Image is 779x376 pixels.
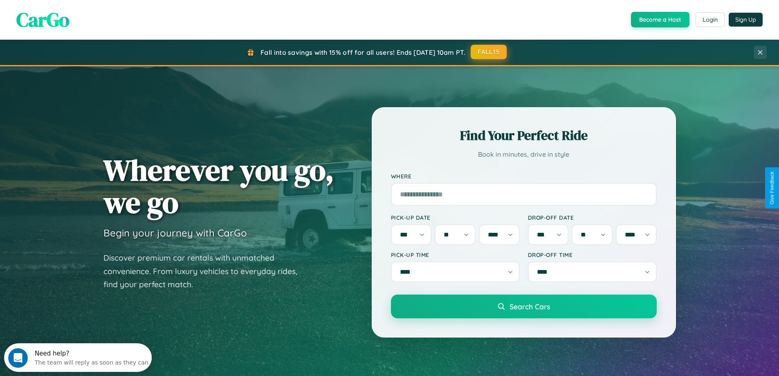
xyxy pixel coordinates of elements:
[103,154,334,218] h1: Wherever you go, we go
[260,48,465,56] span: Fall into savings with 15% off for all users! Ends [DATE] 10am PT.
[103,227,247,239] h3: Begin your journey with CarGo
[4,343,152,372] iframe: Intercom live chat discovery launcher
[16,6,70,33] span: CarGo
[391,126,657,144] h2: Find Your Perfect Ride
[391,295,657,318] button: Search Cars
[391,173,657,180] label: Where
[103,251,308,291] p: Discover premium car rentals with unmatched convenience. From luxury vehicles to everyday rides, ...
[631,12,689,27] button: Become a Host
[391,251,520,258] label: Pick-up Time
[769,171,775,205] div: Give Feedback
[8,348,28,368] iframe: Intercom live chat
[3,3,152,26] div: Open Intercom Messenger
[729,13,763,27] button: Sign Up
[31,7,144,14] div: Need help?
[510,302,550,311] span: Search Cars
[696,12,725,27] button: Login
[528,251,657,258] label: Drop-off Time
[31,14,144,22] div: The team will reply as soon as they can
[471,45,507,59] button: FALL15
[391,149,657,160] p: Book in minutes, drive in style
[391,214,520,221] label: Pick-up Date
[528,214,657,221] label: Drop-off Date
